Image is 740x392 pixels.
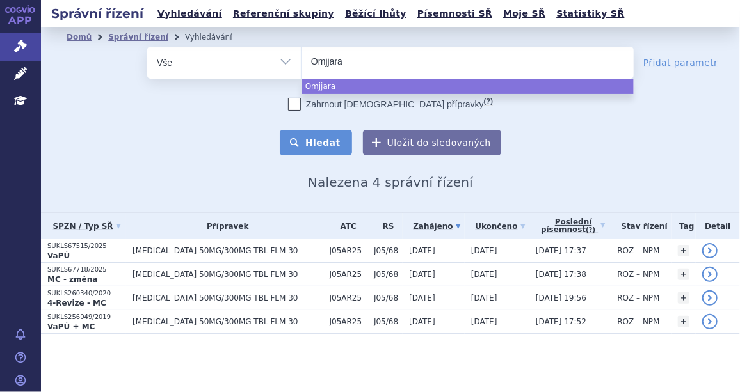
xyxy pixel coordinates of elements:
p: SUKLS256049/2019 [47,313,126,322]
th: RS [367,213,403,239]
a: + [678,316,689,327]
strong: VaPÚ + MC [47,322,95,331]
th: Tag [672,213,696,239]
a: detail [702,314,718,329]
a: Zahájeno [409,217,465,235]
strong: 4-Revize - MC [47,299,106,308]
a: Běžící lhůty [341,5,410,22]
span: [DATE] [471,317,497,326]
span: [DATE] 17:52 [536,317,586,326]
span: [DATE] 19:56 [536,294,586,302]
span: Nalezena 4 správní řízení [308,175,473,190]
a: Referenční skupiny [229,5,338,22]
p: SUKLS67515/2025 [47,242,126,251]
span: J05/68 [374,294,403,302]
a: Vyhledávání [154,5,226,22]
span: ROZ – NPM [618,270,660,279]
a: detail [702,290,718,306]
span: [DATE] [471,270,497,279]
span: J05/68 [374,317,403,326]
a: Statistiky SŘ [552,5,628,22]
a: SPZN / Typ SŘ [47,217,126,235]
span: J05AR25 [330,317,367,326]
h2: Správní řízení [41,4,154,22]
span: [DATE] 17:37 [536,246,586,255]
strong: MC - změna [47,275,97,284]
strong: VaPÚ [47,251,70,260]
span: ROZ – NPM [618,246,660,255]
span: [DATE] 17:38 [536,270,586,279]
span: [MEDICAL_DATA] 50MG/300MG TBL FLM 30 [133,294,323,302]
span: [DATE] [409,246,435,255]
span: J05AR25 [330,270,367,279]
a: detail [702,243,718,258]
span: J05AR25 [330,294,367,302]
a: + [678,269,689,280]
a: Moje SŘ [499,5,549,22]
li: Vyhledávání [185,27,249,47]
abbr: (?) [484,97,493,106]
a: Poslednípísemnost(?) [536,213,611,239]
p: SUKLS67718/2025 [47,265,126,274]
span: J05/68 [374,270,403,279]
span: [MEDICAL_DATA] 50MG/300MG TBL FLM 30 [133,270,323,279]
p: SUKLS260340/2020 [47,289,126,298]
span: [DATE] [409,294,435,302]
span: J05/68 [374,246,403,255]
a: Správní řízení [108,33,168,42]
span: J05AR25 [330,246,367,255]
a: detail [702,267,718,282]
a: Písemnosti SŘ [414,5,496,22]
th: Stav řízení [611,213,672,239]
a: Domů [67,33,92,42]
button: Hledat [280,130,352,155]
span: [MEDICAL_DATA] 50MG/300MG TBL FLM 30 [133,317,323,326]
label: Zahrnout [DEMOGRAPHIC_DATA] přípravky [288,98,493,111]
li: Omjjara [302,79,634,94]
button: Uložit do sledovaných [363,130,501,155]
a: + [678,292,689,304]
span: ROZ – NPM [618,294,660,302]
span: [MEDICAL_DATA] 50MG/300MG TBL FLM 30 [133,246,323,255]
span: ROZ – NPM [618,317,660,326]
a: + [678,245,689,256]
span: [DATE] [471,246,497,255]
span: [DATE] [409,317,435,326]
a: Přidat parametr [643,56,718,69]
abbr: (?) [586,226,595,234]
a: Ukončeno [471,217,529,235]
span: [DATE] [471,294,497,302]
th: Detail [696,213,740,239]
span: [DATE] [409,270,435,279]
th: Přípravek [126,213,323,239]
th: ATC [323,213,367,239]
